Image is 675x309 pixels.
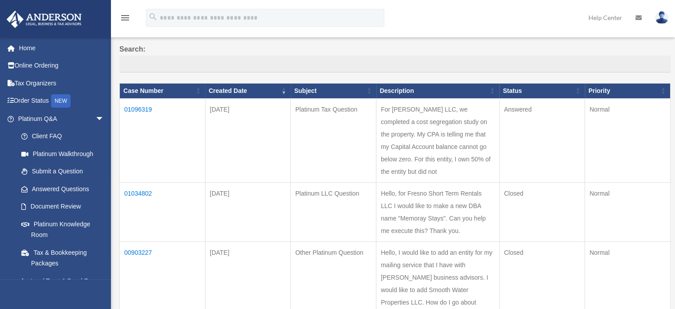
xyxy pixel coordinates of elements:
[291,98,376,182] td: Platinum Tax Question
[12,128,113,145] a: Client FAQ
[376,182,499,241] td: Hello, for Fresno Short Term Rentals LLC I would like to make a new DBA name "Memoray Stays". Can...
[291,182,376,241] td: Platinum LLC Question
[585,182,671,241] td: Normal
[12,145,113,163] a: Platinum Walkthrough
[6,110,113,128] a: Platinum Q&Aarrow_drop_down
[95,110,113,128] span: arrow_drop_down
[12,272,113,290] a: Land Trust & Deed Forum
[120,182,205,241] td: 01034802
[12,244,113,272] a: Tax & Bookkeeping Packages
[120,12,130,23] i: menu
[6,57,118,75] a: Online Ordering
[120,98,205,182] td: 01096319
[119,43,671,72] label: Search:
[205,182,291,241] td: [DATE]
[4,11,84,28] img: Anderson Advisors Platinum Portal
[119,56,671,72] input: Search:
[12,215,113,244] a: Platinum Knowledge Room
[376,83,499,98] th: Description: activate to sort column ascending
[291,83,376,98] th: Subject: activate to sort column ascending
[499,98,585,182] td: Answered
[585,83,671,98] th: Priority: activate to sort column ascending
[51,94,71,108] div: NEW
[655,11,668,24] img: User Pic
[205,98,291,182] td: [DATE]
[148,12,158,22] i: search
[12,163,113,181] a: Submit a Question
[6,74,118,92] a: Tax Organizers
[499,83,585,98] th: Status: activate to sort column ascending
[6,39,118,57] a: Home
[205,83,291,98] th: Created Date: activate to sort column ascending
[376,98,499,182] td: For [PERSON_NAME] LLC, we completed a cost segregation study on the property. My CPA is telling m...
[12,180,109,198] a: Answered Questions
[12,198,113,216] a: Document Review
[585,98,671,182] td: Normal
[6,92,118,110] a: Order StatusNEW
[120,83,205,98] th: Case Number: activate to sort column ascending
[120,16,130,23] a: menu
[499,182,585,241] td: Closed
